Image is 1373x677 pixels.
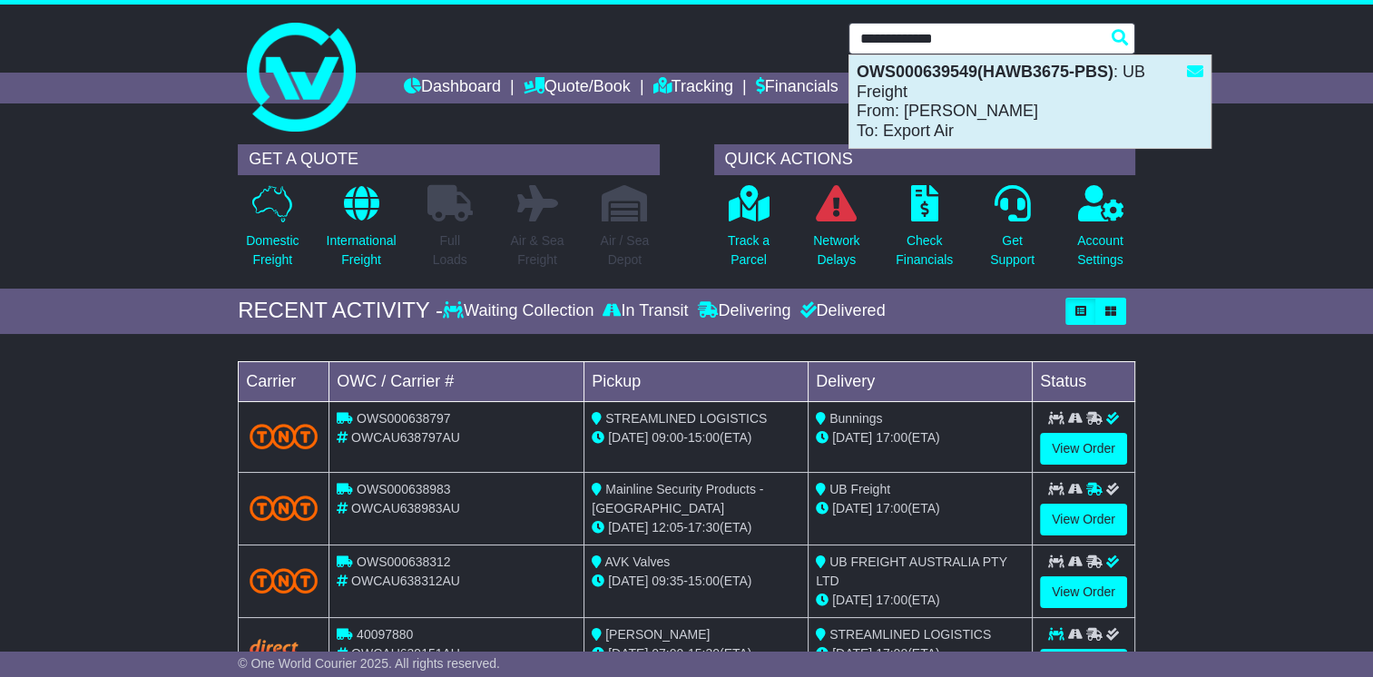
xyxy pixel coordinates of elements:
div: - (ETA) [592,644,800,663]
div: GET A QUOTE [238,144,659,175]
div: (ETA) [816,499,1025,518]
span: OWCAU639151AU [351,646,460,661]
div: RECENT ACTIVITY - [238,298,443,324]
span: 09:00 [652,430,683,445]
a: GetSupport [989,184,1035,280]
p: International Freight [326,231,396,270]
span: 17:30 [688,520,720,535]
span: STREAMLINED LOGISTICS [829,627,991,642]
span: 15:30 [688,646,720,661]
a: View Order [1040,504,1127,535]
div: (ETA) [816,428,1025,447]
td: Pickup [584,361,809,401]
span: OWCAU638983AU [351,501,460,515]
a: Track aParcel [727,184,770,280]
p: Full Loads [427,231,473,270]
span: OWCAU638797AU [351,430,460,445]
a: Tracking [652,73,732,103]
div: - (ETA) [592,428,800,447]
p: Network Delays [813,231,859,270]
a: CheckFinancials [895,184,954,280]
span: 17:00 [876,646,907,661]
span: UB Freight [829,482,890,496]
div: - (ETA) [592,518,800,537]
a: AccountSettings [1076,184,1124,280]
strong: OWS000639549(HAWB3675-PBS) [857,63,1113,81]
div: - (ETA) [592,572,800,591]
span: 07:00 [652,646,683,661]
a: View Order [1040,433,1127,465]
p: Track a Parcel [728,231,770,270]
div: : UB Freight From: [PERSON_NAME] To: Export Air [849,55,1211,148]
span: AVK Valves [604,554,670,569]
span: [DATE] [832,430,872,445]
td: Delivery [809,361,1033,401]
span: [DATE] [832,646,872,661]
div: Delivering [692,301,795,321]
span: 09:35 [652,574,683,588]
span: [DATE] [608,520,648,535]
div: In Transit [598,301,692,321]
div: (ETA) [816,644,1025,663]
p: Air & Sea Freight [510,231,564,270]
a: InternationalFreight [325,184,397,280]
span: [DATE] [608,646,648,661]
div: Waiting Collection [443,301,598,321]
a: Quote/Book [524,73,631,103]
div: (ETA) [816,591,1025,610]
span: 17:00 [876,593,907,607]
span: Bunnings [829,411,882,426]
span: © One World Courier 2025. All rights reserved. [238,656,500,671]
p: Get Support [990,231,1035,270]
div: QUICK ACTIONS [714,144,1135,175]
span: STREAMLINED LOGISTICS [605,411,767,426]
span: 17:00 [876,501,907,515]
p: Check Financials [896,231,953,270]
div: Delivered [795,301,885,321]
td: Status [1033,361,1135,401]
span: 12:05 [652,520,683,535]
span: Mainline Security Products - [GEOGRAPHIC_DATA] [592,482,763,515]
span: 15:00 [688,430,720,445]
a: Dashboard [404,73,501,103]
span: OWCAU638312AU [351,574,460,588]
span: UB FREIGHT AUSTRALIA PTY LTD [816,554,1006,588]
span: OWS000638983 [357,482,451,496]
p: Account Settings [1077,231,1123,270]
span: [DATE] [608,574,648,588]
a: Financials [756,73,839,103]
span: OWS000638312 [357,554,451,569]
a: NetworkDelays [812,184,860,280]
p: Air / Sea Depot [600,231,649,270]
img: Direct.png [250,639,318,666]
span: [DATE] [832,593,872,607]
td: OWC / Carrier # [329,361,584,401]
span: [DATE] [832,501,872,515]
img: TNT_Domestic.png [250,424,318,448]
a: View Order [1040,576,1127,608]
img: TNT_Domestic.png [250,495,318,520]
p: Domestic Freight [246,231,299,270]
span: OWS000638797 [357,411,451,426]
span: 15:00 [688,574,720,588]
span: 40097880 [357,627,413,642]
td: Carrier [239,361,329,401]
img: TNT_Domestic.png [250,568,318,593]
span: [PERSON_NAME] [605,627,710,642]
a: DomesticFreight [245,184,299,280]
span: [DATE] [608,430,648,445]
span: 17:00 [876,430,907,445]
